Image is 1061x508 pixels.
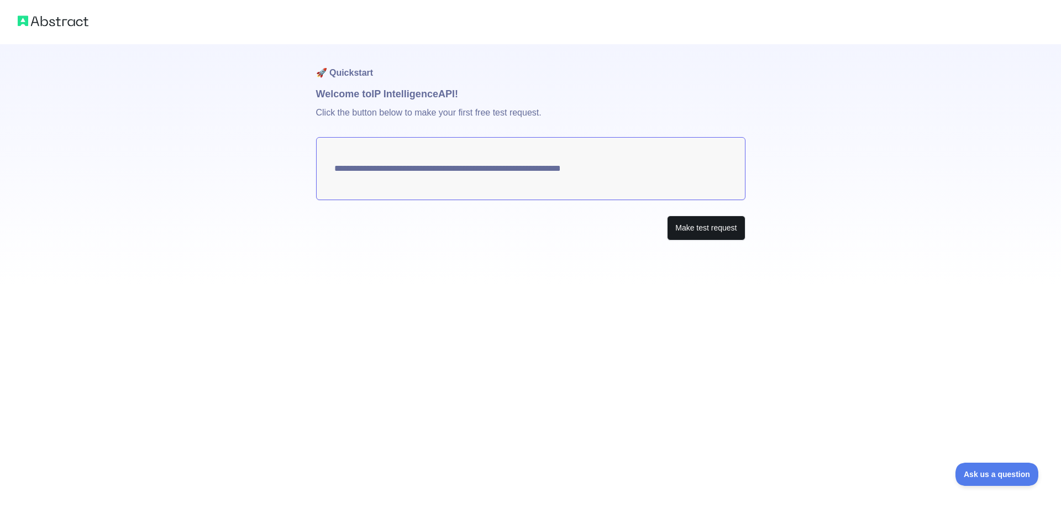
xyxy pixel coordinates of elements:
h1: Welcome to IP Intelligence API! [316,86,745,102]
button: Make test request [667,216,745,240]
p: Click the button below to make your first free test request. [316,102,745,137]
iframe: Toggle Customer Support [955,463,1039,486]
img: Abstract logo [18,13,88,29]
h1: 🚀 Quickstart [316,44,745,86]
